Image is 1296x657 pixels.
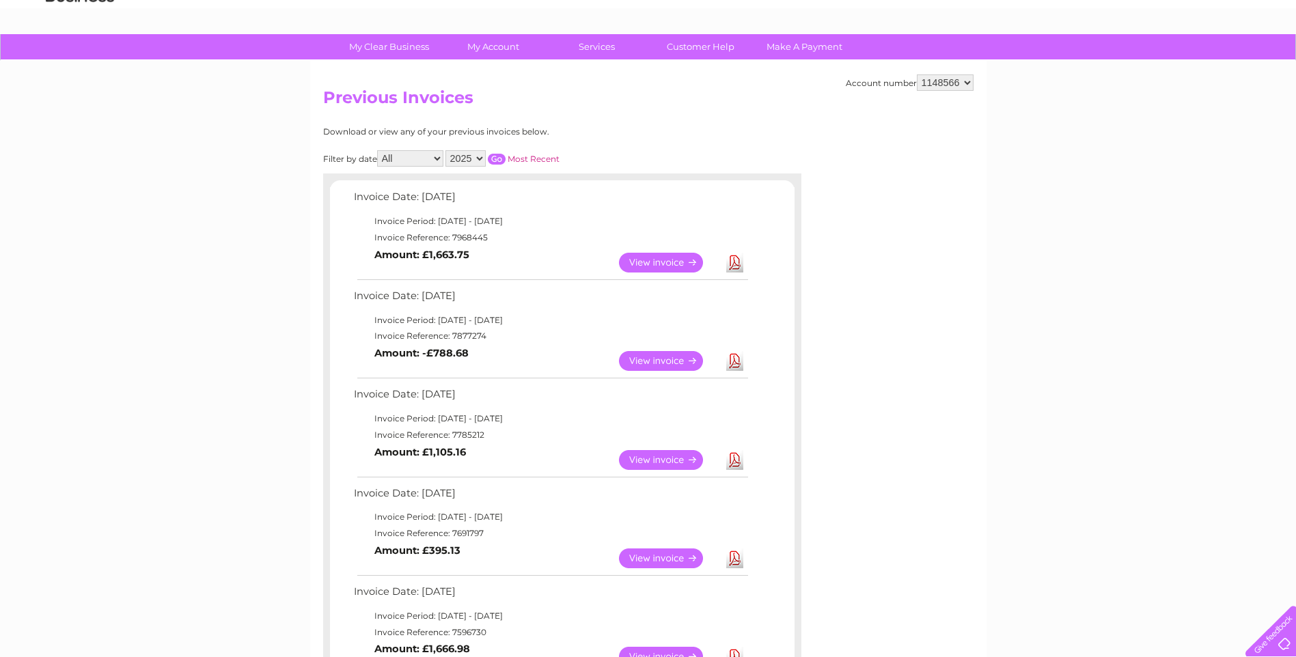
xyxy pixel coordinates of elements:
[726,450,743,470] a: Download
[350,583,750,608] td: Invoice Date: [DATE]
[326,8,971,66] div: Clear Business is a trading name of Verastar Limited (registered in [GEOGRAPHIC_DATA] No. 3667643...
[350,608,750,624] td: Invoice Period: [DATE] - [DATE]
[619,450,719,470] a: View
[374,249,469,261] b: Amount: £1,663.75
[1177,58,1197,68] a: Blog
[350,213,750,229] td: Invoice Period: [DATE] - [DATE]
[619,351,719,371] a: View
[437,34,549,59] a: My Account
[350,509,750,525] td: Invoice Period: [DATE] - [DATE]
[350,229,750,246] td: Invoice Reference: 7968445
[374,446,466,458] b: Amount: £1,105.16
[726,351,743,371] a: Download
[350,188,750,213] td: Invoice Date: [DATE]
[748,34,861,59] a: Make A Payment
[323,150,682,167] div: Filter by date
[1251,58,1283,68] a: Log out
[508,154,560,164] a: Most Recent
[374,643,470,655] b: Amount: £1,666.98
[1090,58,1120,68] a: Energy
[350,287,750,312] td: Invoice Date: [DATE]
[846,74,974,91] div: Account number
[350,624,750,641] td: Invoice Reference: 7596730
[726,548,743,568] a: Download
[540,34,653,59] a: Services
[1038,7,1133,24] a: 0333 014 3131
[1128,58,1169,68] a: Telecoms
[619,253,719,272] a: View
[45,36,115,77] img: logo.png
[644,34,757,59] a: Customer Help
[726,253,743,272] a: Download
[374,544,460,557] b: Amount: £395.13
[323,88,974,114] h2: Previous Invoices
[619,548,719,568] a: View
[350,525,750,542] td: Invoice Reference: 7691797
[350,385,750,410] td: Invoice Date: [DATE]
[350,328,750,344] td: Invoice Reference: 7877274
[350,427,750,443] td: Invoice Reference: 7785212
[374,347,469,359] b: Amount: -£788.68
[350,312,750,328] td: Invoice Period: [DATE] - [DATE]
[350,484,750,509] td: Invoice Date: [DATE]
[333,34,445,59] a: My Clear Business
[1205,58,1239,68] a: Contact
[350,410,750,427] td: Invoice Period: [DATE] - [DATE]
[1056,58,1081,68] a: Water
[323,127,682,137] div: Download or view any of your previous invoices below.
